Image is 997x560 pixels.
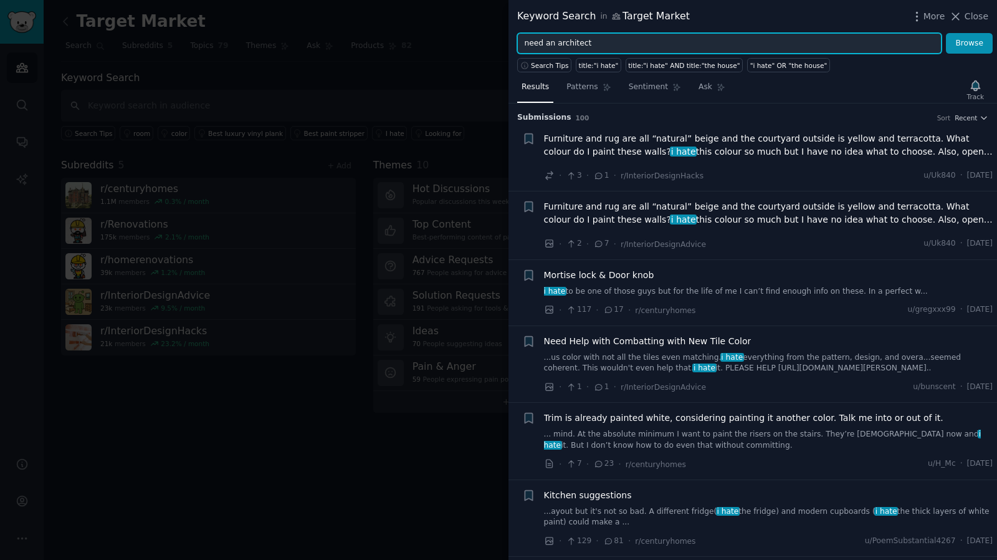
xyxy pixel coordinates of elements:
[716,507,740,516] span: i hate
[960,170,963,181] span: ·
[517,77,553,103] a: Results
[566,458,581,470] span: 7
[544,132,993,158] a: Furniture and rug are all “natural” beige and the courtyard outside is yellow and terracotta. Wha...
[596,534,598,548] span: ·
[923,170,955,181] span: u/Uk840
[624,77,685,103] a: Sentiment
[586,238,589,251] span: ·
[559,304,561,317] span: ·
[960,382,963,393] span: ·
[517,58,571,72] button: Search Tips
[586,458,589,471] span: ·
[614,238,616,251] span: ·
[699,82,712,93] span: Ask
[670,147,697,157] span: i hate
[913,382,955,393] span: u/bunscent
[908,304,956,316] span: u/gregxxx99
[629,82,668,93] span: Sentiment
[596,304,598,317] span: ·
[566,238,581,249] span: 2
[967,304,993,316] span: [DATE]
[955,113,977,122] span: Recent
[635,537,695,546] span: r/centuryhomes
[531,61,569,70] span: Search Tips
[618,458,621,471] span: ·
[960,458,963,470] span: ·
[720,353,744,362] span: i hate
[544,412,943,425] a: Trim is already painted white, considering painting it another color. Talk me into or out of it.
[566,382,581,393] span: 1
[960,536,963,547] span: ·
[955,113,988,122] button: Recent
[559,458,561,471] span: ·
[544,200,993,226] a: Furniture and rug are all “natural” beige and the courtyard outside is yellow and terracotta. Wha...
[544,506,993,528] a: ...ayout but it's not so bad. A different fridge(i hatethe fridge) and modern cupboards (i hateth...
[566,82,598,93] span: Patterns
[874,507,898,516] span: i hate
[965,10,988,23] span: Close
[543,287,566,296] span: i hate
[522,82,549,93] span: Results
[628,304,631,317] span: ·
[626,58,743,72] a: title:"i hate" AND title:"the house"
[593,382,609,393] span: 1
[635,306,695,315] span: r/centuryhomes
[559,534,561,548] span: ·
[593,238,609,249] span: 7
[566,536,591,547] span: 129
[559,169,561,182] span: ·
[614,380,616,393] span: ·
[949,10,988,23] button: Close
[621,240,706,249] span: r/InteriorDesignAdvice
[928,458,956,470] span: u/H_Mc
[559,380,561,393] span: ·
[544,286,993,297] a: i hateto be one of those guys but for the life of me I can’t find enough info on these. In a perf...
[544,429,993,451] a: ... mind. At the absolute minimum I want to paint the risers on the stairs. They’re [DEMOGRAPHIC_...
[750,61,828,70] div: "i hate" OR "the house"
[579,61,619,70] div: title:"i hate"
[747,58,830,72] a: "i hate" OR "the house"
[576,58,621,72] a: title:"i hate"
[614,169,616,182] span: ·
[559,238,561,251] span: ·
[960,304,963,316] span: ·
[586,380,589,393] span: ·
[628,534,631,548] span: ·
[566,304,591,316] span: 117
[603,536,624,547] span: 81
[626,460,686,469] span: r/centuryhomes
[967,536,993,547] span: [DATE]
[566,170,581,181] span: 3
[603,304,624,316] span: 17
[960,238,963,249] span: ·
[517,33,942,54] input: Try a keyword related to your business
[593,170,609,181] span: 1
[923,238,955,249] span: u/Uk840
[967,170,993,181] span: [DATE]
[967,382,993,393] span: [DATE]
[593,458,614,470] span: 23
[967,458,993,470] span: [DATE]
[946,33,993,54] button: Browse
[600,11,607,22] span: in
[544,352,993,374] a: ...us color with not all the tiles even matching.i hateeverything from the pattern, design, and o...
[670,215,697,224] span: i hate
[692,364,716,372] span: i hate
[544,335,751,348] a: Need Help with Combatting with New Tile Color
[694,77,730,103] a: Ask
[544,489,632,502] a: Kitchen suggestions
[937,113,951,122] div: Sort
[544,430,981,450] span: i hate
[621,383,706,392] span: r/InteriorDesignAdvice
[544,269,654,282] a: Mortise lock & Door knob
[517,9,690,24] div: Keyword Search Target Market
[517,112,571,123] span: Submission s
[562,77,615,103] a: Patterns
[923,10,945,23] span: More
